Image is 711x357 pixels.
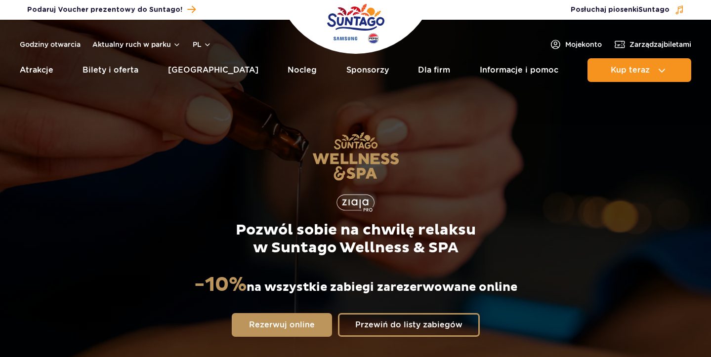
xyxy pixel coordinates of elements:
button: Posłuchaj piosenkiSuntago [571,5,684,15]
span: Przewiń do listy zabiegów [355,321,462,329]
a: Podaruj Voucher prezentowy do Suntago! [27,3,196,16]
a: Mojekonto [549,39,602,50]
a: Zarządzajbiletami [614,39,691,50]
span: Rezerwuj online [249,321,315,329]
a: Dla firm [418,58,450,82]
button: pl [193,40,211,49]
p: na wszystkie zabiegi zarezerwowane online [194,273,517,297]
strong: -10% [194,273,247,297]
img: Suntago Wellness & SPA [312,132,399,181]
a: Bilety i oferta [83,58,138,82]
a: Rezerwuj online [232,313,332,337]
p: Pozwól sobie na chwilę relaksu w Suntago Wellness & SPA [194,221,517,257]
span: Moje konto [565,40,602,49]
a: Atrakcje [20,58,53,82]
a: [GEOGRAPHIC_DATA] [168,58,258,82]
span: Zarządzaj biletami [629,40,691,49]
button: Aktualny ruch w parku [92,40,181,48]
a: Nocleg [288,58,317,82]
a: Przewiń do listy zabiegów [338,313,480,337]
span: Posłuchaj piosenki [571,5,669,15]
span: Suntago [638,6,669,13]
span: Kup teraz [611,66,650,75]
a: Godziny otwarcia [20,40,81,49]
span: Podaruj Voucher prezentowy do Suntago! [27,5,182,15]
a: Informacje i pomoc [480,58,558,82]
a: Sponsorzy [346,58,389,82]
button: Kup teraz [587,58,691,82]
